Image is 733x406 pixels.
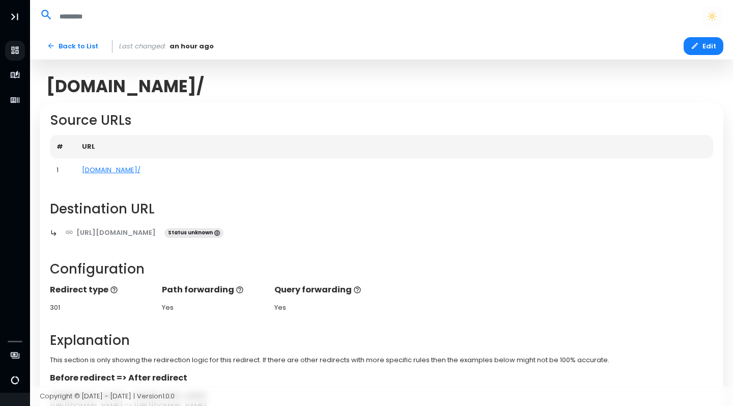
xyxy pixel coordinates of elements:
[50,201,714,217] h2: Destination URL
[82,165,140,175] a: [DOMAIN_NAME]/
[5,7,24,26] button: Toggle Aside
[162,303,264,313] div: Yes
[75,135,714,158] th: URL
[119,41,166,51] span: Last changed:
[57,165,69,175] div: 1
[50,284,152,296] p: Redirect type
[50,355,714,365] p: This section is only showing the redirection logic for this redirect. If there are other redirect...
[164,228,223,238] span: Status unknown
[46,76,204,96] span: [DOMAIN_NAME]/
[50,303,152,313] div: 301
[274,284,377,296] p: Query forwarding
[162,284,264,296] p: Path forwarding
[50,333,714,348] h2: Explanation
[50,135,75,158] th: #
[40,37,105,55] a: Back to List
[274,303,377,313] div: Yes
[684,37,723,55] button: Edit
[40,391,175,401] span: Copyright © [DATE] - [DATE] | Version 1.0.0
[50,372,714,384] p: Before redirect => After redirect
[170,41,214,51] span: an hour ago
[50,261,714,277] h2: Configuration
[50,113,714,128] h2: Source URLs
[58,224,163,241] a: [URL][DOMAIN_NAME]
